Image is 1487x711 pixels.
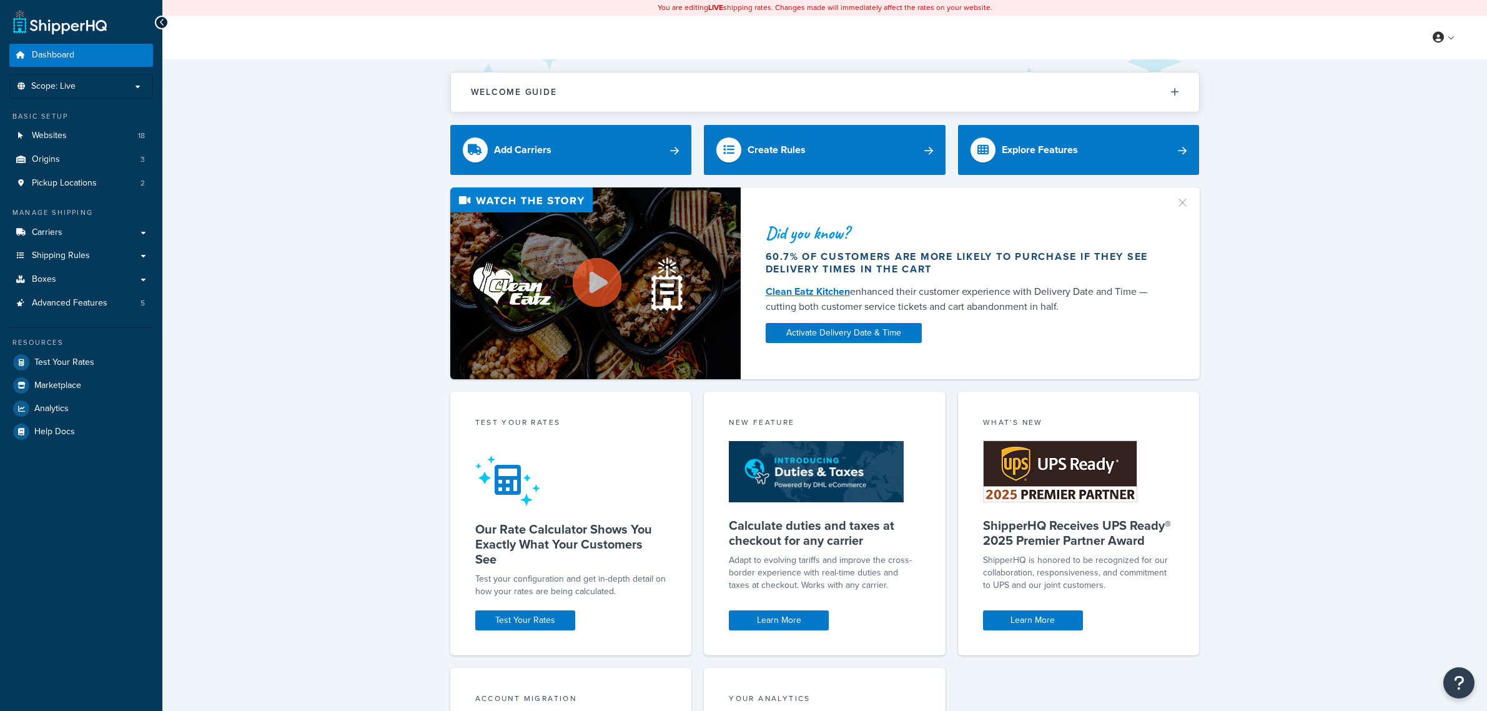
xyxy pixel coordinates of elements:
[766,284,1160,314] div: enhanced their customer experience with Delivery Date and Time — cutting both customer service ti...
[451,72,1199,112] button: Welcome Guide
[9,374,153,397] a: Marketplace
[475,610,575,630] a: Test Your Rates
[766,323,922,343] a: Activate Delivery Date & Time
[1443,667,1475,699] button: Open Resource Center
[9,148,153,171] a: Origins3
[141,298,145,309] span: 5
[983,554,1175,592] p: ShipperHQ is honored to be recognized for our collaboration, responsiveness, and commitment to UP...
[9,268,153,291] a: Boxes
[32,50,74,61] span: Dashboard
[475,573,667,598] div: Test your configuration and get in-depth detail on how your rates are being calculated.
[983,417,1175,431] div: What's New
[729,518,921,548] h5: Calculate duties and taxes at checkout for any carrier
[729,693,921,707] div: Your Analytics
[9,337,153,348] div: Resources
[766,224,1160,242] div: Did you know?
[1002,141,1078,159] div: Explore Features
[766,251,1160,276] div: 60.7% of customers are more likely to purchase if they see delivery times in the cart
[494,141,551,159] div: Add Carriers
[729,554,921,592] p: Adapt to evolving tariffs and improve the cross-border experience with real-time duties and taxes...
[141,178,145,189] span: 2
[450,125,692,175] a: Add Carriers
[704,125,946,175] a: Create Rules
[9,351,153,374] a: Test Your Rates
[766,284,850,299] a: Clean Eatz Kitchen
[471,87,557,97] h2: Welcome Guide
[34,380,81,391] span: Marketplace
[450,187,741,379] img: Video thumbnail
[34,357,94,368] span: Test Your Rates
[9,124,153,147] a: Websites18
[32,154,60,165] span: Origins
[9,292,153,315] li: Advanced Features
[958,125,1200,175] a: Explore Features
[34,427,75,437] span: Help Docs
[9,207,153,218] div: Manage Shipping
[138,131,145,141] span: 18
[141,154,145,165] span: 3
[32,274,56,285] span: Boxes
[9,292,153,315] a: Advanced Features5
[983,518,1175,548] h5: ShipperHQ Receives UPS Ready® 2025 Premier Partner Award
[729,417,921,431] div: New Feature
[34,404,69,414] span: Analytics
[729,610,829,630] a: Learn More
[9,244,153,267] a: Shipping Rules
[983,610,1083,630] a: Learn More
[9,148,153,171] li: Origins
[9,172,153,195] li: Pickup Locations
[9,44,153,67] a: Dashboard
[9,221,153,244] a: Carriers
[708,2,723,13] b: LIVE
[31,81,76,92] span: Scope: Live
[9,172,153,195] a: Pickup Locations2
[475,522,667,567] h5: Our Rate Calculator Shows You Exactly What Your Customers See
[32,251,90,261] span: Shipping Rules
[9,420,153,443] a: Help Docs
[475,417,667,431] div: Test your rates
[32,227,62,238] span: Carriers
[32,178,97,189] span: Pickup Locations
[475,693,667,707] div: Account Migration
[9,111,153,122] div: Basic Setup
[748,141,806,159] div: Create Rules
[32,298,107,309] span: Advanced Features
[9,397,153,420] a: Analytics
[9,124,153,147] li: Websites
[32,131,67,141] span: Websites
